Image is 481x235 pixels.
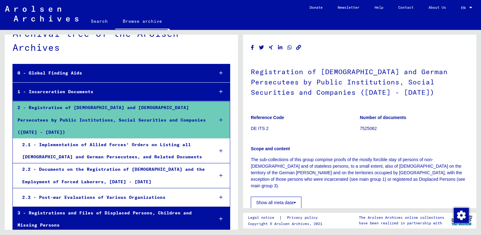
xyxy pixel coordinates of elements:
p: DE ITS 2 [251,125,360,132]
button: Share on Twitter [258,44,265,51]
b: Number of documents [360,115,406,120]
p: 7525062 [360,125,469,132]
div: 0 - Global Finding Aids [13,67,209,79]
div: | [248,214,325,221]
div: 3 - Registrations and Files of Displaced Persons, Children and Missing Persons [13,207,209,231]
span: EN [461,6,468,10]
button: Share on LinkedIn [277,44,284,51]
p: The sub-collections of this group comprise proofs of the mostly forcible stay of persons of non-[... [251,156,469,189]
button: Copy link [295,44,302,51]
b: Scope and content [251,146,290,151]
p: The Arolsen Archives online collections [359,215,444,220]
div: 2.3 - Post-war Evaluations of Various Organizations [17,191,209,204]
div: 2.2 - Documents on the Registration of [DEMOGRAPHIC_DATA] and the Employment of Forced Laborers, ... [17,163,209,188]
a: Privacy policy [282,214,325,221]
a: Legal notice [248,214,279,221]
img: Change consent [454,208,469,223]
div: 2.1 - Implementation of Allied Forces’ Orders on Listing all [DEMOGRAPHIC_DATA] and German Persec... [17,139,209,163]
div: Archival tree of the Arolsen Archives [12,26,230,55]
div: 2 - Registration of [DEMOGRAPHIC_DATA] and [DEMOGRAPHIC_DATA] Persecutees by Public Institutions,... [13,102,209,138]
a: Browse archive [115,14,170,30]
div: 1 - Incarceration Documents [13,86,209,98]
div: Change consent [454,208,469,223]
img: yv_logo.png [450,213,474,228]
button: Share on Facebook [249,44,256,51]
button: Share on Xing [268,44,274,51]
button: Share on WhatsApp [286,44,293,51]
a: Search [83,14,115,29]
h1: Registration of [DEMOGRAPHIC_DATA] and German Persecutees by Public Institutions, Social Securiti... [251,57,469,105]
button: Show all meta data [251,197,301,209]
img: Arolsen_neg.svg [5,6,78,22]
p: Copyright © Arolsen Archives, 2021 [248,221,325,227]
p: have been realized in partnership with [359,220,444,226]
b: Reference Code [251,115,284,120]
